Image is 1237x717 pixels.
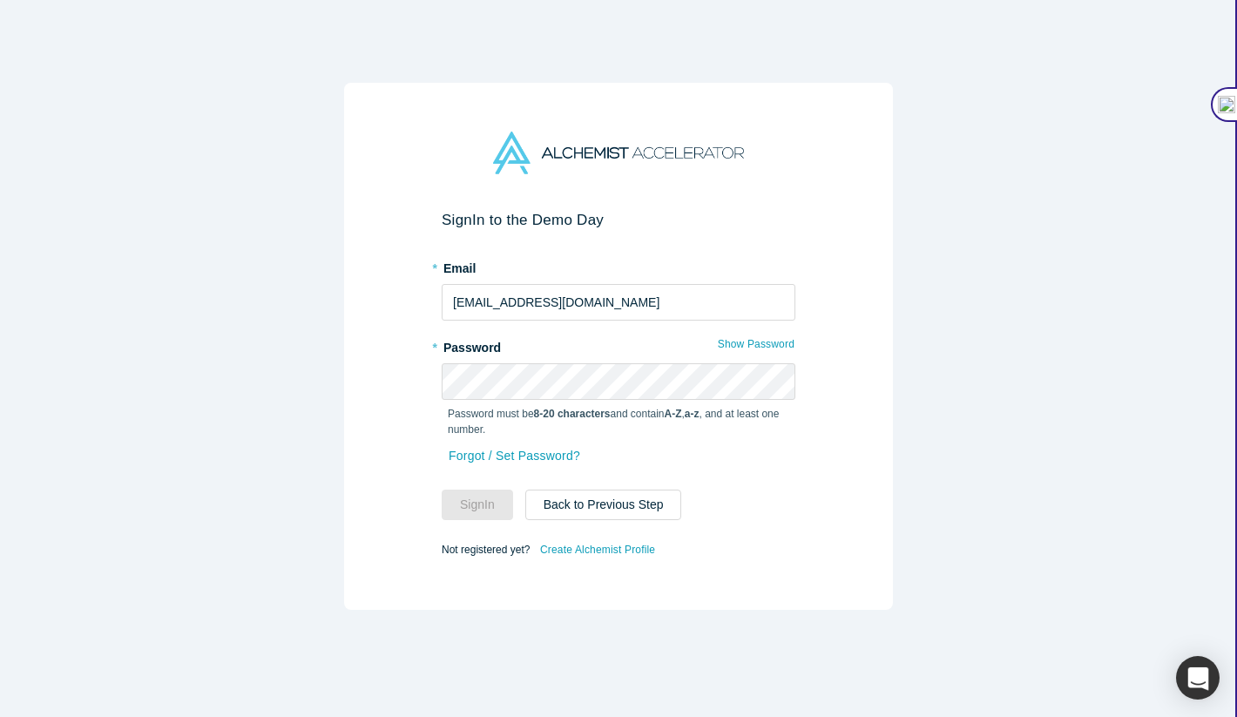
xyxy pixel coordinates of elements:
label: Password [442,333,795,357]
img: Alchemist Accelerator Logo [493,132,744,174]
h2: Sign In to the Demo Day [442,211,795,229]
strong: a-z [685,408,700,420]
strong: A-Z [665,408,682,420]
a: Forgot / Set Password? [448,441,581,471]
a: Create Alchemist Profile [539,538,656,561]
button: SignIn [442,490,513,520]
strong: 8-20 characters [534,408,611,420]
button: Show Password [717,333,795,355]
span: Not registered yet? [442,544,530,556]
button: Back to Previous Step [525,490,682,520]
p: Password must be and contain , , and at least one number. [448,406,789,437]
label: Email [442,254,795,278]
